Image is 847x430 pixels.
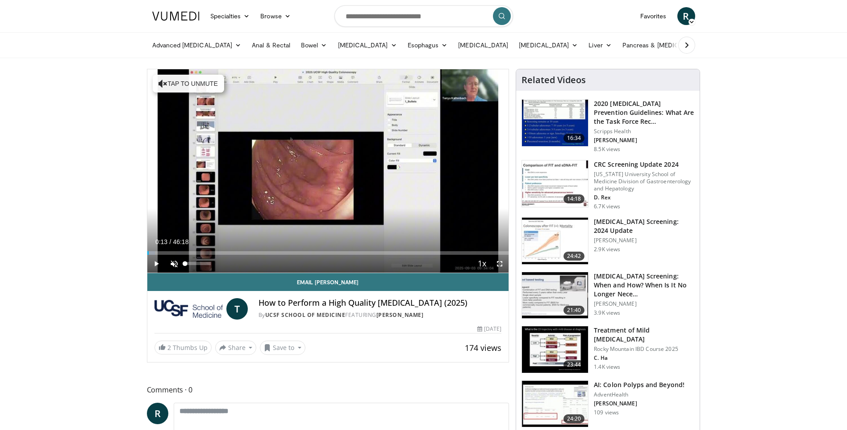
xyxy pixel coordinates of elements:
a: Pancreas & [MEDICAL_DATA] [617,36,722,54]
p: 1.4K views [594,363,620,371]
video-js: Video Player [147,69,509,273]
a: 24:42 [MEDICAL_DATA] Screening: 2024 Update [PERSON_NAME] 2.9K views [522,217,694,265]
p: [PERSON_NAME] [594,237,694,244]
a: Liver [583,36,617,54]
img: VuMedi Logo [152,12,200,21]
a: [MEDICAL_DATA] [513,36,583,54]
span: 2 [167,343,171,352]
p: [US_STATE] University School of Medicine Division of Gastroenterology and Hepatology [594,171,694,192]
a: R [677,7,695,25]
input: Search topics, interventions [334,5,513,27]
a: Anal & Rectal [246,36,296,54]
h3: Treatment of Mild [MEDICAL_DATA] [594,326,694,344]
p: 109 views [594,409,619,416]
span: 16:34 [563,134,585,143]
div: Volume Level [185,262,211,265]
img: 77cb6b5f-a603-4fe4-a4bb-7ebc24ae7176.150x105_q85_crop-smart_upscale.jpg [522,272,588,319]
p: 2.9K views [594,246,620,253]
div: By FEATURING [259,311,501,319]
a: Browse [255,7,296,25]
a: Bowel [296,36,332,54]
a: 2 Thumbs Up [154,341,212,354]
button: Playback Rate [473,255,491,273]
span: 14:18 [563,194,585,203]
h3: CRC Screening Update 2024 [594,160,694,169]
a: Esophagus [402,36,453,54]
h3: [MEDICAL_DATA] Screening: 2024 Update [594,217,694,235]
a: Specialties [205,7,255,25]
p: AdventHealth [594,391,684,398]
div: [DATE] [477,325,501,333]
p: 6.7K views [594,203,620,210]
button: Tap to unmute [153,75,224,93]
p: 3.9K views [594,309,620,316]
p: [PERSON_NAME] [594,300,694,308]
button: Play [147,255,165,273]
span: 21:40 [563,306,585,315]
a: 21:40 [MEDICAL_DATA] Screening: When and How? When Is It No Longer Nece… [PERSON_NAME] 3.9K views [522,272,694,319]
a: T [226,298,248,320]
span: 24:20 [563,414,585,423]
span: 46:18 [173,238,188,245]
span: 174 views [465,342,501,353]
span: 23:44 [563,360,585,369]
img: 91500494-a7c6-4302-a3df-6280f031e251.150x105_q85_crop-smart_upscale.jpg [522,160,588,207]
img: UCSF School of Medicine [154,298,223,320]
h3: AI: Colon Polyps and Beyond! [594,380,684,389]
a: [MEDICAL_DATA] [453,36,513,54]
span: 24:42 [563,252,585,261]
a: [PERSON_NAME] [376,311,424,319]
p: [PERSON_NAME] [594,400,684,407]
p: 8.5K views [594,146,620,153]
span: Comments 0 [147,384,509,396]
img: ac114b1b-ca58-43de-a309-898d644626b7.150x105_q85_crop-smart_upscale.jpg [522,218,588,264]
h4: Related Videos [522,75,586,85]
img: fdda5ea2-c176-4726-9fa9-76914898d0e2.150x105_q85_crop-smart_upscale.jpg [522,326,588,373]
button: Save to [260,341,305,355]
p: C. Ha [594,354,694,362]
a: R [147,403,168,424]
p: [PERSON_NAME] [594,137,694,144]
p: Rocky Mountain IBD Course 2025 [594,346,694,353]
button: Unmute [165,255,183,273]
span: 0:13 [155,238,167,245]
span: / [170,238,171,245]
a: [MEDICAL_DATA] [333,36,402,54]
button: Fullscreen [491,255,509,273]
img: 6b65cc3c-0541-42d9-bf05-fa44c6694175.150x105_q85_crop-smart_upscale.jpg [522,381,588,427]
a: 24:20 AI: Colon Polyps and Beyond! AdventHealth [PERSON_NAME] 109 views [522,380,694,428]
h3: [MEDICAL_DATA] Screening: When and How? When Is It No Longer Nece… [594,272,694,299]
a: Email [PERSON_NAME] [147,273,509,291]
h3: 2020 [MEDICAL_DATA] Prevention Guidelines: What Are the Task Force Rec… [594,99,694,126]
h4: How to Perform a High Quality [MEDICAL_DATA] (2025) [259,298,501,308]
a: 14:18 CRC Screening Update 2024 [US_STATE] University School of Medicine Division of Gastroentero... [522,160,694,210]
a: 16:34 2020 [MEDICAL_DATA] Prevention Guidelines: What Are the Task Force Rec… Scripps Health [PER... [522,99,694,153]
img: 1ac37fbe-7b52-4c81-8c6c-a0dd688d0102.150x105_q85_crop-smart_upscale.jpg [522,100,588,146]
a: Advanced [MEDICAL_DATA] [147,36,247,54]
a: UCSF School of Medicine [265,311,346,319]
button: Share [215,341,257,355]
a: 23:44 Treatment of Mild [MEDICAL_DATA] Rocky Mountain IBD Course 2025 C. Ha 1.4K views [522,326,694,373]
a: Favorites [635,7,672,25]
p: Scripps Health [594,128,694,135]
div: Progress Bar [147,251,509,255]
p: D. Rex [594,194,694,201]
